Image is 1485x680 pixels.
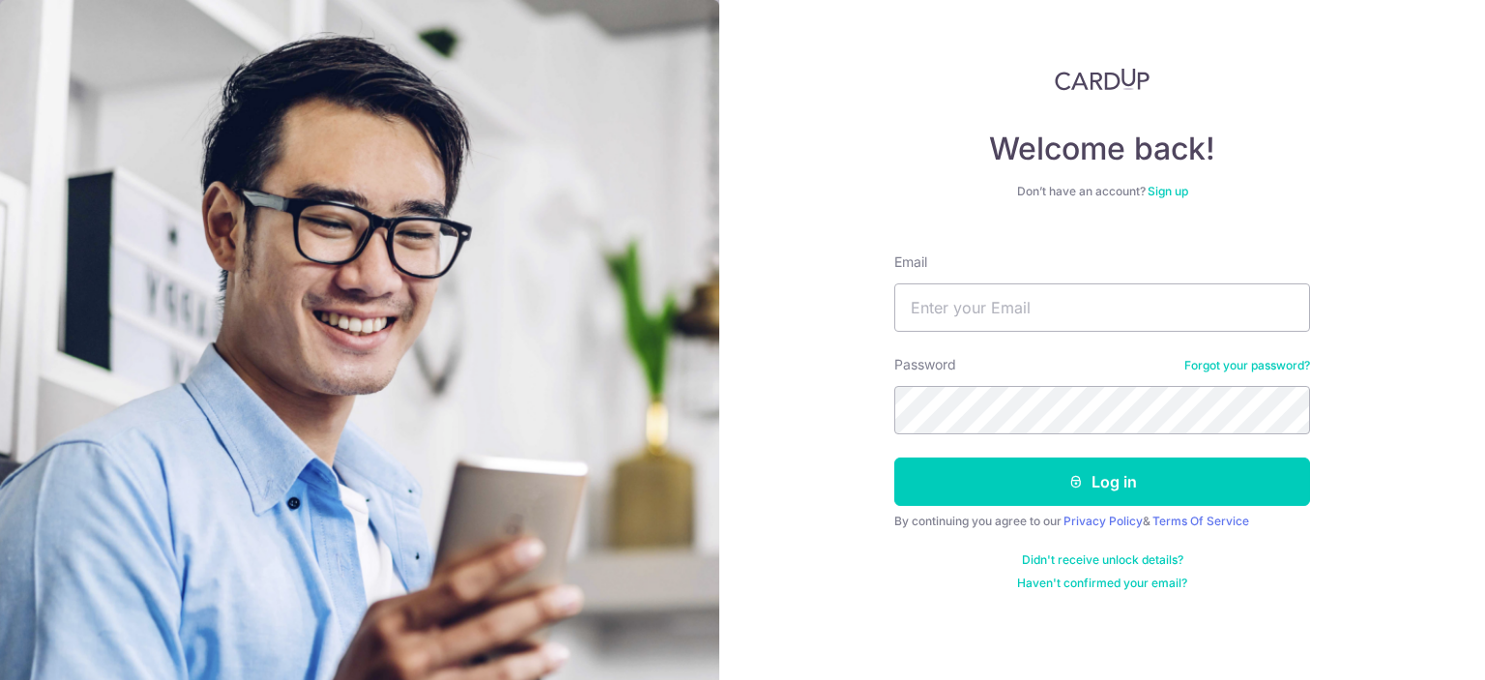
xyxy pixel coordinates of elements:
[894,184,1310,199] div: Don’t have an account?
[1063,514,1143,528] a: Privacy Policy
[894,355,956,374] label: Password
[894,252,927,272] label: Email
[1017,576,1187,591] a: Haven't confirmed your email?
[894,514,1310,529] div: By continuing you agree to our &
[1184,358,1310,373] a: Forgot your password?
[1022,552,1183,568] a: Didn't receive unlock details?
[1148,184,1188,198] a: Sign up
[894,130,1310,168] h4: Welcome back!
[894,283,1310,332] input: Enter your Email
[1055,68,1150,91] img: CardUp Logo
[894,458,1310,506] button: Log in
[1152,514,1249,528] a: Terms Of Service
